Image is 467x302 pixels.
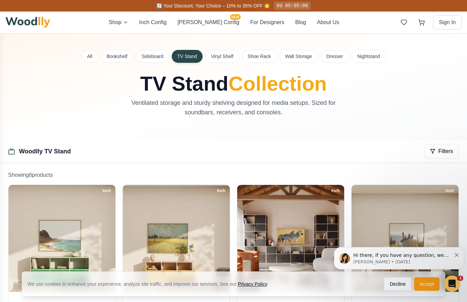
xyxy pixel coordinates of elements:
[172,50,202,63] button: TV Stand
[250,18,284,26] button: For Designers
[136,50,169,63] button: Sideboard
[119,98,348,117] p: Ventilated storage and sturdy shelving designed for media setups. Sized for soundbars, receivers,...
[109,18,128,26] button: Shop
[5,17,50,28] img: Woodlly
[352,185,459,292] img: Walnut Custom TV Stand
[443,187,457,194] div: Inch
[438,147,453,155] span: Filters
[19,148,71,155] a: Woodlly TV Stand
[458,276,463,281] span: 1
[433,15,462,30] button: Sign In
[279,50,318,63] button: Wall Storage
[123,185,230,292] img: Modern TV Stand
[424,144,459,158] button: Filters
[331,233,467,284] iframe: Intercom notifications message
[101,50,133,63] button: Bookshelf
[27,281,274,287] div: We use cookies to enhance your experience, analyze site traffic, and improve our services. See our .
[228,72,327,95] span: Collection
[237,185,344,292] img: U-Shape TV Stand
[384,277,411,291] button: Decline
[99,187,114,194] div: Inch
[328,187,343,194] div: Inch
[156,3,270,8] span: 🔄 Your Discount, Your Choice – 10% to 35% OFF 🌟
[230,14,241,20] span: NEW
[317,18,339,26] button: About Us
[321,50,349,63] button: Dresser
[214,187,228,194] div: Inch
[352,50,386,63] button: Nightstand
[81,50,98,63] button: All
[444,276,460,292] iframe: Intercom live chat
[295,18,306,26] button: Blog
[8,171,459,179] p: Showing 6 product s
[8,185,115,292] img: Minimalist TV Console
[81,74,386,94] h1: TV Stand
[205,50,239,63] button: Vinyl Shelf
[414,277,440,291] button: Accept
[178,18,239,26] button: [PERSON_NAME] ConfigNEW
[139,18,167,26] button: Inch Config
[238,281,267,287] a: Privacy Policy
[242,50,277,63] button: Shoe Rack
[274,2,311,10] div: 0d 05:05:06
